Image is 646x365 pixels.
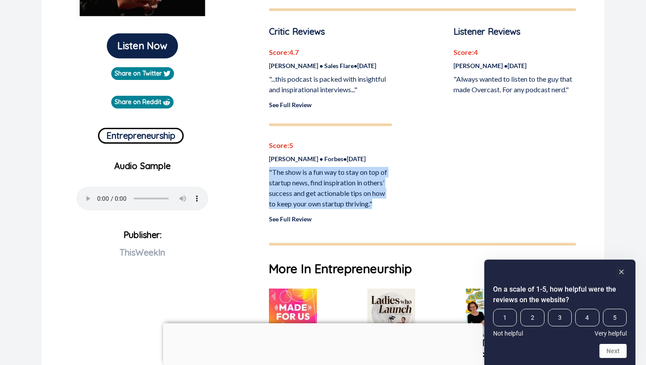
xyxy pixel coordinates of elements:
[269,25,392,38] p: Critic Reviews
[493,330,523,337] span: Not helpful
[111,67,174,80] a: Share on Twitter
[98,128,184,144] button: Entrepreneurship
[548,309,572,326] span: 3
[269,167,392,209] p: "The show is a fun way to stay on top of startup news, find inspiration in others’ success and ge...
[49,226,236,289] p: Publisher:
[269,154,392,163] p: [PERSON_NAME] • Forbes • [DATE]
[269,140,392,151] p: Score: 5
[98,124,184,144] a: Entrepreneurship
[454,61,576,70] p: [PERSON_NAME] • [DATE]
[493,309,627,337] div: On a scale of 1-5, how helpful were the reviews on the website? Select an option from 1 to 5, wit...
[269,215,312,223] a: See Full Review
[595,330,627,337] span: Very helpful
[367,289,415,336] img: Ladies Who Launch
[466,289,514,336] img: No Time to be Timid
[575,309,599,326] span: 4
[269,260,576,278] h1: More In Entrepreneurship
[599,344,627,358] button: Next question
[49,159,236,173] p: Audio Sample
[454,47,576,58] p: Score: 4
[76,187,208,210] audio: Your browser does not support the audio element
[269,74,392,95] p: "...this podcast is packed with insightful and inspirational interviews..."
[493,309,517,326] span: 1
[111,96,174,108] a: Share on Reddit
[493,267,627,358] div: On a scale of 1-5, how helpful were the reviews on the website? Select an option from 1 to 5, wit...
[269,101,312,108] a: See Full Review
[616,267,627,277] button: Hide survey
[454,74,576,95] p: "Always wanted to listen to the guy that made Overcast. For any podcast nerd."
[269,61,392,70] p: [PERSON_NAME] • Sales Flare • [DATE]
[163,323,483,363] iframe: Advertisement
[120,247,165,258] span: ThisWeekIn
[603,309,627,326] span: 5
[454,25,576,38] p: Listener Reviews
[269,47,392,58] p: Score: 4.7
[520,309,544,326] span: 2
[269,289,317,336] img: Made For Us
[493,284,627,305] h2: On a scale of 1-5, how helpful were the reviews on the website? Select an option from 1 to 5, wit...
[107,33,178,58] button: Listen Now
